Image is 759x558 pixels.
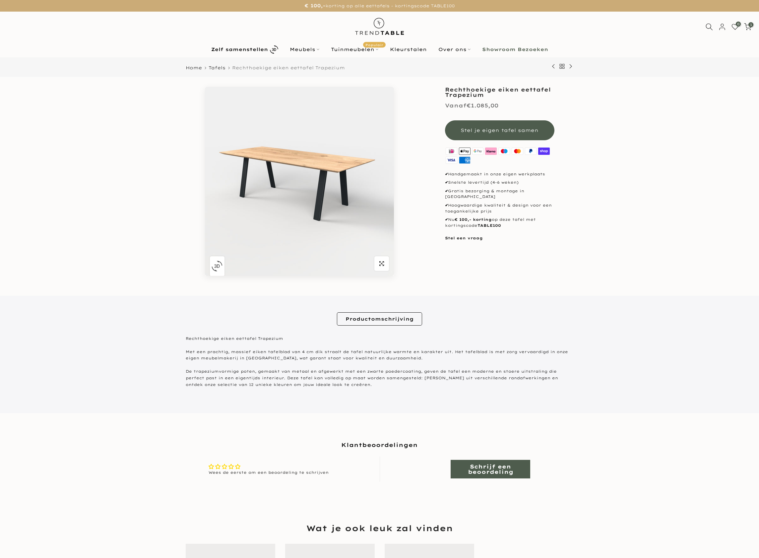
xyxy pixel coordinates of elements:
a: Schrijf een beoordeling [451,460,530,478]
p: Handgemaakt in onze eigen werkplaats [445,171,554,177]
img: paypal [524,147,537,156]
a: Zelf samenstellen [205,44,284,55]
p: Met een prachtig, massief eiken tafelblad van 4 cm dik straalt de tafel natuurlijke warmte en kar... [186,349,574,362]
strong: ✔ [445,180,448,185]
span: 1 [748,22,753,27]
p: De trapeziumvormige poten, gemaakt van metaal en afgewerkt met een zwarte poedercoating, geven de... [186,368,574,388]
span: Wat je ook leuk zal vinden [306,523,453,534]
img: master [511,147,524,156]
img: visa [445,156,458,165]
strong: ✔ [445,203,448,208]
p: Gratis bezorging & montage in [GEOGRAPHIC_DATA] [445,188,554,200]
p: Snelste levertijd (4-6 weken) [445,180,554,186]
span: 0 [736,22,741,27]
p: Rechthoekige eiken eettafel Trapezium [186,336,574,342]
a: Kleurstalen [384,45,432,53]
a: Home [186,66,202,70]
img: american express [458,156,471,165]
button: Stel je eigen tafel samen [445,120,554,140]
a: Meubels [284,45,325,53]
a: TuinmeubelenPopulair [325,45,384,53]
img: 3D_icon.svg [212,261,222,272]
img: ideal [445,147,458,156]
img: maestro [498,147,511,156]
img: klarna [484,147,498,156]
a: 0 [731,23,739,31]
span: Rechthoekige eiken eettafel Trapezium [232,65,345,70]
strong: € 100,- korting [455,217,492,222]
p: Nu op deze tafel met kortingscode [445,217,554,228]
img: trend-table [350,12,409,41]
img: google pay [471,147,484,156]
span: Vanaf [445,102,467,109]
a: Stel een vraag [445,236,483,240]
strong: € 100,- [304,3,325,9]
img: shopify pay [537,147,550,156]
strong: ✔ [445,172,448,176]
a: Over ons [432,45,476,53]
b: Zelf samenstellen [211,47,268,52]
div: Average rating is 0.00 stars [209,463,329,470]
div: Wees de eerste om een beoordeling te schrijven [209,470,329,475]
a: Tafels [209,66,225,70]
img: apple pay [458,147,471,156]
h1: Rechthoekige eiken eettafel Trapezium [445,87,554,97]
h2: Klantbeoordelingen [10,441,749,449]
strong: TABLE100 [477,223,501,228]
a: Showroom Bezoeken [476,45,554,53]
div: €1.085,00 [445,101,498,110]
p: korting op alle eettafels - kortingscode TABLE100 [8,2,751,10]
a: 1 [744,23,751,31]
strong: ✔ [445,217,448,222]
b: Showroom Bezoeken [482,47,548,52]
span: Populair [363,42,386,48]
span: Stel je eigen tafel samen [461,127,538,133]
a: Productomschrijving [337,312,422,326]
p: Hoogwaardige kwaliteit & design voor een toegankelijke prijs [445,203,554,214]
strong: ✔ [445,189,448,193]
